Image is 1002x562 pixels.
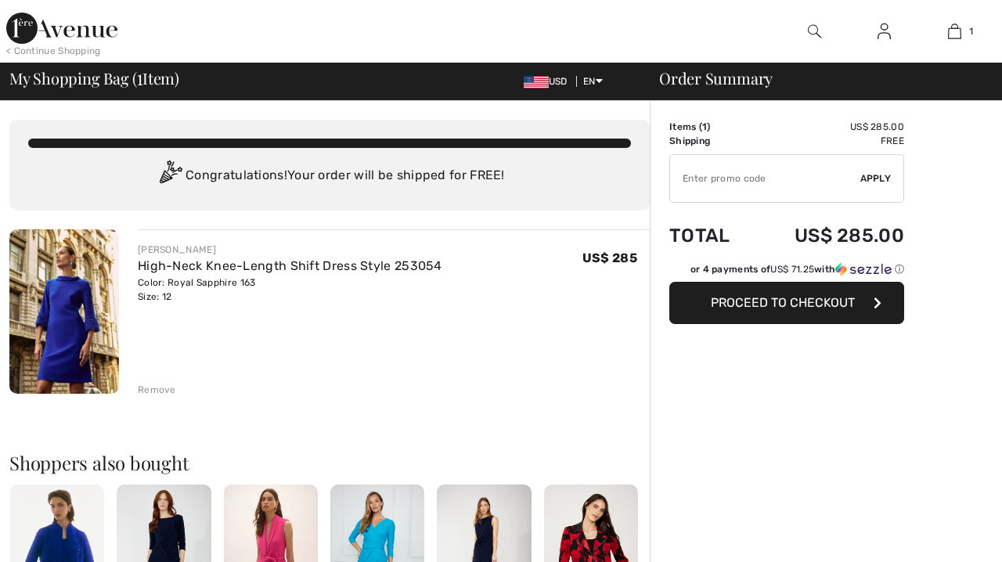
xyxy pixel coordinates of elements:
td: Total [669,209,753,262]
a: 1 [920,22,989,41]
span: Apply [860,171,892,186]
div: Congratulations! Your order will be shipped for FREE! [28,160,631,192]
td: Items ( ) [669,120,753,134]
span: US$ 71.25 [770,264,814,275]
div: [PERSON_NAME] [138,243,442,257]
div: Order Summary [640,70,993,86]
a: High-Neck Knee-Length Shift Dress Style 253054 [138,258,442,273]
span: 1 [137,67,142,87]
img: US Dollar [524,76,549,88]
span: My Shopping Bag ( Item) [9,70,179,86]
span: US$ 285 [582,250,637,265]
h2: Shoppers also bought [9,453,650,472]
span: 1 [702,121,707,132]
div: or 4 payments ofUS$ 71.25withSezzle Click to learn more about Sezzle [669,262,904,282]
td: Shipping [669,134,753,148]
img: Congratulation2.svg [154,160,186,192]
img: High-Neck Knee-Length Shift Dress Style 253054 [9,229,119,394]
input: Promo code [670,155,860,202]
span: EN [583,76,603,87]
td: US$ 285.00 [753,209,904,262]
img: Sezzle [835,262,892,276]
a: Sign In [865,22,903,41]
img: search the website [808,22,821,41]
div: < Continue Shopping [6,44,101,58]
span: Proceed to Checkout [711,295,855,310]
div: Remove [138,383,176,397]
img: My Info [878,22,891,41]
td: Free [753,134,904,148]
button: Proceed to Checkout [669,282,904,324]
span: 1 [969,24,973,38]
div: or 4 payments of with [690,262,904,276]
img: 1ère Avenue [6,13,117,44]
div: Color: Royal Sapphire 163 Size: 12 [138,276,442,304]
img: My Bag [948,22,961,41]
td: US$ 285.00 [753,120,904,134]
span: USD [524,76,574,87]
